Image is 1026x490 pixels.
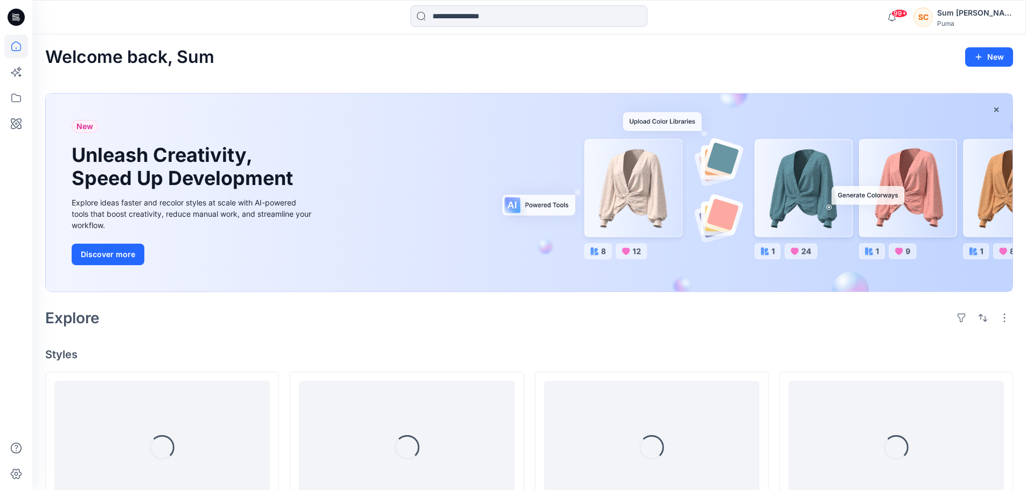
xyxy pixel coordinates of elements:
h2: Explore [45,309,100,326]
button: New [965,47,1013,67]
span: 99+ [891,9,908,18]
button: Discover more [72,244,144,265]
h4: Styles [45,348,1013,361]
div: Explore ideas faster and recolor styles at scale with AI-powered tools that boost creativity, red... [72,197,314,231]
div: Puma [937,19,1013,27]
div: Sum [PERSON_NAME] [937,6,1013,19]
div: SC [913,8,933,27]
span: New [76,120,93,133]
h1: Unleash Creativity, Speed Up Development [72,144,298,190]
a: Discover more [72,244,314,265]
h2: Welcome back, Sum [45,47,214,67]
